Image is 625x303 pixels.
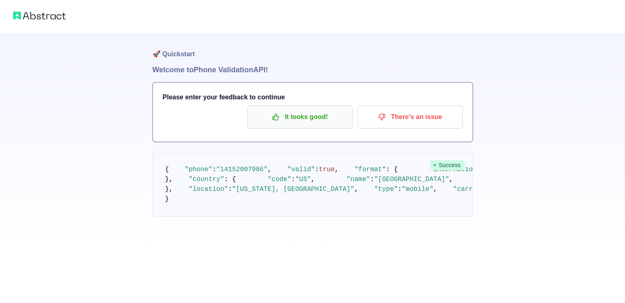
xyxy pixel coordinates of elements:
[268,166,272,173] span: ,
[152,64,473,76] h1: Welcome to Phone Validation API!
[319,166,334,173] span: true
[433,186,437,193] span: ,
[224,176,236,183] span: : {
[370,176,374,183] span: :
[430,160,465,170] span: Success
[163,92,463,102] h3: Please enter your feedback to continue
[232,186,355,193] span: "[US_STATE], [GEOGRAPHIC_DATA]"
[212,166,217,173] span: :
[374,176,449,183] span: "[GEOGRAPHIC_DATA]"
[189,186,228,193] span: "location"
[357,106,463,129] button: There's an issue
[268,176,291,183] span: "code"
[449,176,453,183] span: ,
[291,176,295,183] span: :
[453,186,488,193] span: "carrier"
[295,176,311,183] span: "US"
[254,110,346,124] p: It looks good!
[152,33,473,64] h1: 🚀 Quickstart
[315,166,319,173] span: :
[364,110,457,124] p: There's an issue
[346,176,370,183] span: "name"
[354,166,386,173] span: "format"
[216,166,268,173] span: "14152007986"
[189,176,224,183] span: "country"
[13,10,66,21] img: Abstract logo
[354,186,358,193] span: ,
[311,176,315,183] span: ,
[287,166,315,173] span: "valid"
[429,166,489,173] span: "international"
[228,186,232,193] span: :
[185,166,212,173] span: "phone"
[386,166,398,173] span: : {
[247,106,353,129] button: It looks good!
[398,186,402,193] span: :
[402,186,434,193] span: "mobile"
[334,166,339,173] span: ,
[165,166,169,173] span: {
[374,186,398,193] span: "type"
